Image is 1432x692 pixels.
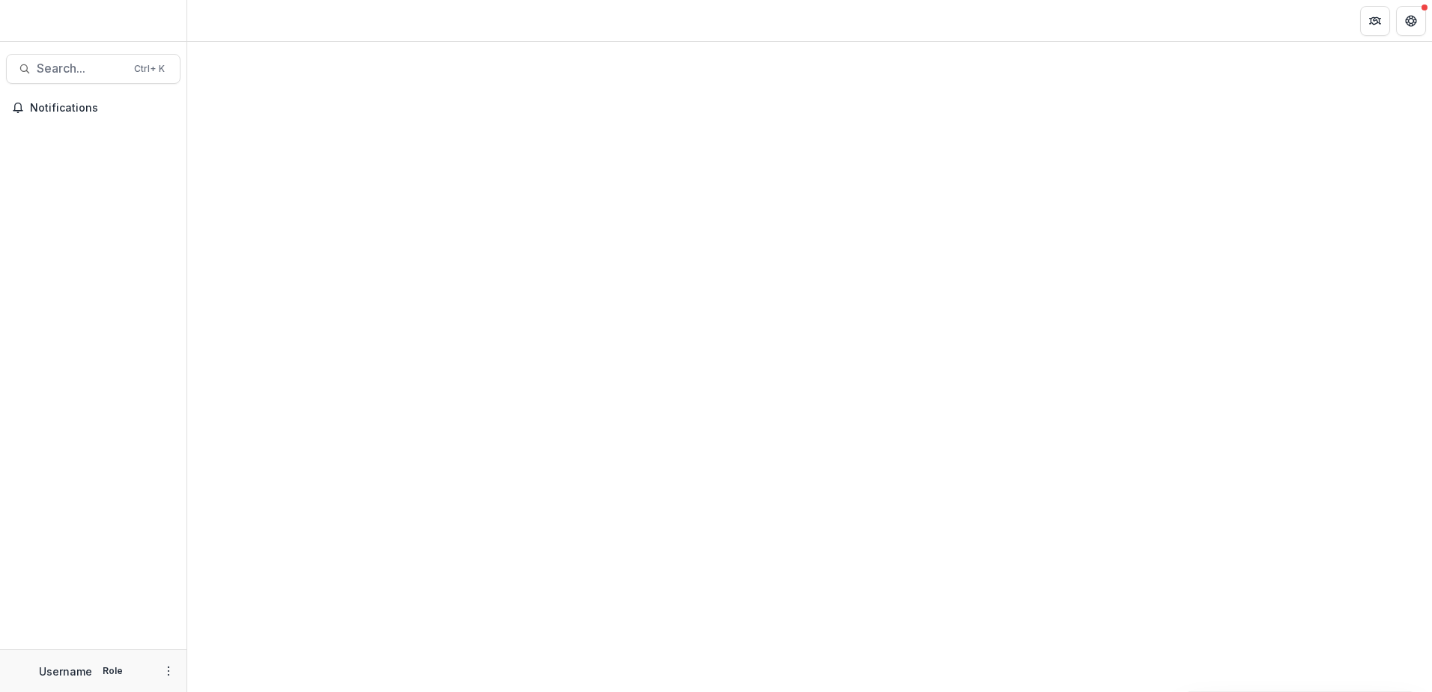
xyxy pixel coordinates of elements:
button: Partners [1360,6,1390,36]
button: Search... [6,54,180,84]
p: Username [39,664,92,679]
p: Role [98,664,127,678]
span: Notifications [30,102,175,115]
div: Ctrl + K [131,61,168,77]
button: Notifications [6,96,180,120]
button: Get Help [1396,6,1426,36]
span: Search... [37,61,125,76]
button: More [160,662,178,680]
nav: breadcrumb [193,10,257,31]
